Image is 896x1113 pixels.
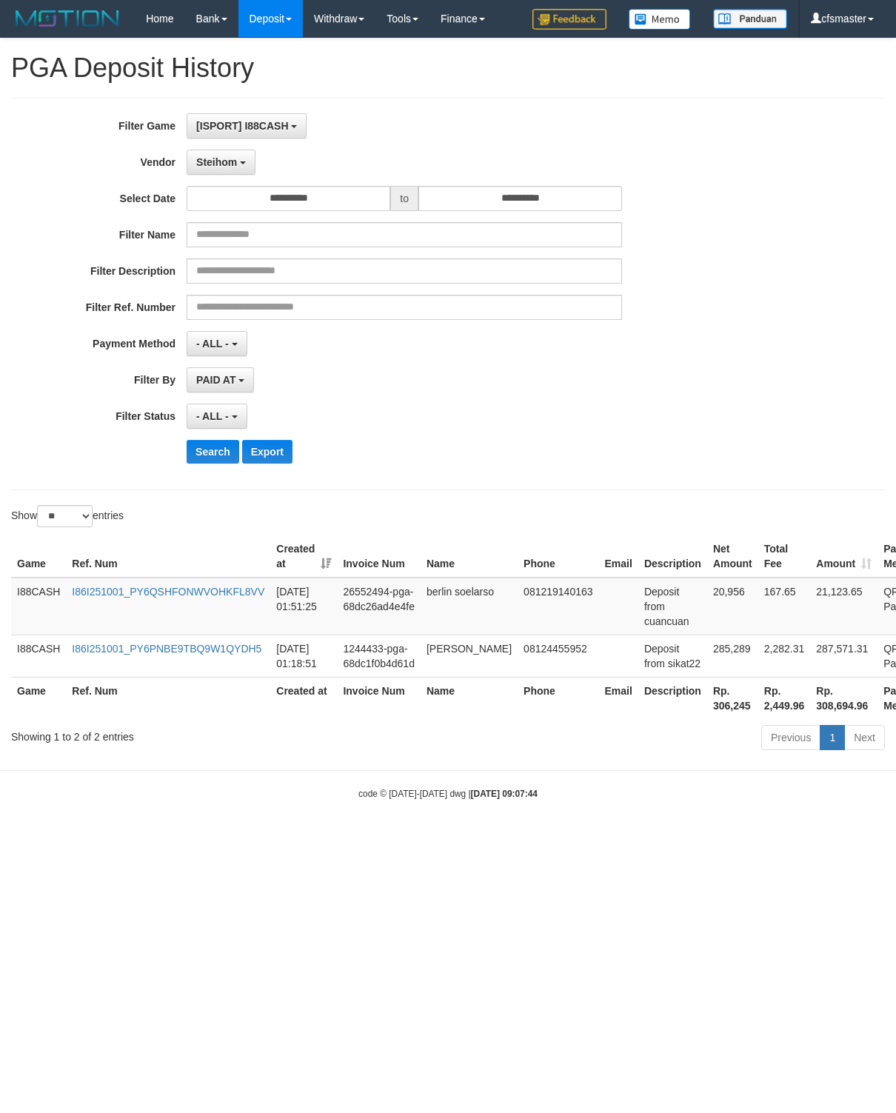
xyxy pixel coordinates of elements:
[599,677,638,719] th: Email
[810,535,877,578] th: Amount: activate to sort column ascending
[270,578,337,635] td: [DATE] 01:51:25
[337,677,421,719] th: Invoice Num
[66,677,270,719] th: Ref. Num
[638,535,707,578] th: Description
[707,677,758,719] th: Rp. 306,245
[187,150,255,175] button: Steihom
[37,505,93,527] select: Showentries
[390,186,418,211] span: to
[11,723,362,744] div: Showing 1 to 2 of 2 entries
[810,677,877,719] th: Rp. 308,694.96
[11,7,124,30] img: MOTION_logo.png
[196,338,229,350] span: - ALL -
[11,677,66,719] th: Game
[196,156,237,168] span: Steihom
[196,120,288,132] span: [ISPORT] I88CASH
[758,677,811,719] th: Rp. 2,449.96
[196,374,235,386] span: PAID AT
[532,9,606,30] img: Feedback.jpg
[518,578,598,635] td: 081219140163
[11,505,124,527] label: Show entries
[187,331,247,356] button: - ALL -
[810,635,877,677] td: 287,571.31
[713,9,787,29] img: panduan.png
[820,725,845,750] a: 1
[518,635,598,677] td: 08124455952
[337,635,421,677] td: 1244433-pga-68dc1f0b4d61d
[187,367,254,392] button: PAID AT
[270,635,337,677] td: [DATE] 01:18:51
[421,635,518,677] td: [PERSON_NAME]
[242,440,292,464] button: Export
[707,535,758,578] th: Net Amount
[187,404,247,429] button: - ALL -
[707,578,758,635] td: 20,956
[421,677,518,719] th: Name
[629,9,691,30] img: Button%20Memo.svg
[638,578,707,635] td: Deposit from cuancuan
[187,440,239,464] button: Search
[518,535,598,578] th: Phone
[358,789,538,799] small: code © [DATE]-[DATE] dwg |
[270,535,337,578] th: Created at: activate to sort column ascending
[72,643,261,655] a: I86I251001_PY6PNBE9TBQ9W1QYDH5
[187,113,307,138] button: [ISPORT] I88CASH
[599,535,638,578] th: Email
[758,535,811,578] th: Total Fee
[337,535,421,578] th: Invoice Num
[638,677,707,719] th: Description
[761,725,820,750] a: Previous
[11,53,885,83] h1: PGA Deposit History
[638,635,707,677] td: Deposit from sikat22
[11,535,66,578] th: Game
[11,635,66,677] td: I88CASH
[471,789,538,799] strong: [DATE] 09:07:44
[196,410,229,422] span: - ALL -
[270,677,337,719] th: Created at
[758,635,811,677] td: 2,282.31
[758,578,811,635] td: 167.65
[337,578,421,635] td: 26552494-pga-68dc26ad4e4fe
[810,578,877,635] td: 21,123.65
[421,578,518,635] td: berlin soelarso
[844,725,885,750] a: Next
[66,535,270,578] th: Ref. Num
[707,635,758,677] td: 285,289
[518,677,598,719] th: Phone
[11,578,66,635] td: I88CASH
[421,535,518,578] th: Name
[72,586,264,598] a: I86I251001_PY6QSHFONWVOHKFL8VV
